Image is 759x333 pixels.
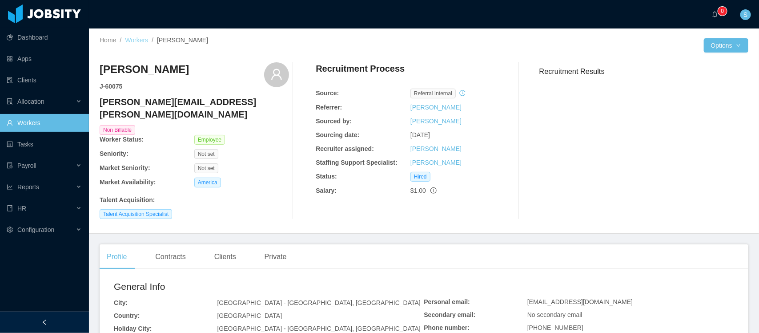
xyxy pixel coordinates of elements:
[100,37,116,44] a: Home
[410,131,430,138] span: [DATE]
[316,187,337,194] b: Salary:
[114,280,424,294] h2: General Info
[100,244,134,269] div: Profile
[7,98,13,105] i: icon: solution
[459,90,466,96] i: icon: history
[316,89,339,97] b: Source:
[194,149,218,159] span: Not set
[17,183,39,191] span: Reports
[410,172,430,182] span: Hired
[100,179,156,186] b: Market Availability:
[7,227,13,233] i: icon: setting
[270,68,283,81] i: icon: user
[7,50,82,68] a: icon: appstoreApps
[194,135,225,145] span: Employee
[743,9,747,20] span: S
[217,299,420,306] span: [GEOGRAPHIC_DATA] - [GEOGRAPHIC_DATA], [GEOGRAPHIC_DATA]
[704,38,748,53] button: Optionsicon: down
[316,145,374,152] b: Recruiter assigned:
[100,125,135,135] span: Non Billable
[17,162,36,169] span: Payroll
[100,196,155,203] b: Talent Acquisition :
[718,7,727,16] sup: 0
[316,159,398,166] b: Staffing Support Specialist:
[7,162,13,169] i: icon: file-protect
[152,37,153,44] span: /
[316,131,359,138] b: Sourcing date:
[424,311,476,318] b: Secondary email:
[100,136,144,143] b: Worker Status:
[424,298,470,305] b: Personal email:
[17,226,54,233] span: Configuration
[410,118,462,125] a: [PERSON_NAME]
[316,173,337,180] b: Status:
[527,311,582,318] span: No secondary email
[410,159,462,166] a: [PERSON_NAME]
[410,187,426,194] span: $1.00
[7,184,13,190] i: icon: line-chart
[100,150,129,157] b: Seniority:
[217,325,420,332] span: [GEOGRAPHIC_DATA] - [GEOGRAPHIC_DATA], [GEOGRAPHIC_DATA]
[7,205,13,211] i: icon: book
[17,205,26,212] span: HR
[100,209,172,219] span: Talent Acquisition Specialist
[120,37,121,44] span: /
[157,37,208,44] span: [PERSON_NAME]
[430,187,437,194] span: info-circle
[100,96,289,121] h4: [PERSON_NAME][EMAIL_ADDRESS][PERSON_NAME][DOMAIN_NAME]
[539,66,748,77] h3: Recruitment Results
[410,104,462,111] a: [PERSON_NAME]
[114,312,140,319] b: Country:
[527,298,633,305] span: [EMAIL_ADDRESS][DOMAIN_NAME]
[125,37,148,44] a: Workers
[7,114,82,132] a: icon: userWorkers
[100,83,122,90] strong: J- 60075
[17,98,44,105] span: Allocation
[410,145,462,152] a: [PERSON_NAME]
[316,104,342,111] b: Referrer:
[257,244,294,269] div: Private
[217,312,282,319] span: [GEOGRAPHIC_DATA]
[527,324,583,331] span: [PHONE_NUMBER]
[410,89,456,98] span: Referral internal
[114,325,152,332] b: Holiday City:
[7,71,82,89] a: icon: auditClients
[712,11,718,17] i: icon: bell
[194,163,218,173] span: Not set
[7,135,82,153] a: icon: profileTasks
[316,62,405,75] h4: Recruitment Process
[114,299,128,306] b: City:
[7,28,82,46] a: icon: pie-chartDashboard
[100,164,150,171] b: Market Seniority:
[424,324,470,331] b: Phone number:
[207,244,243,269] div: Clients
[148,244,193,269] div: Contracts
[316,118,352,125] b: Sourced by:
[194,178,221,187] span: America
[100,62,189,77] h3: [PERSON_NAME]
